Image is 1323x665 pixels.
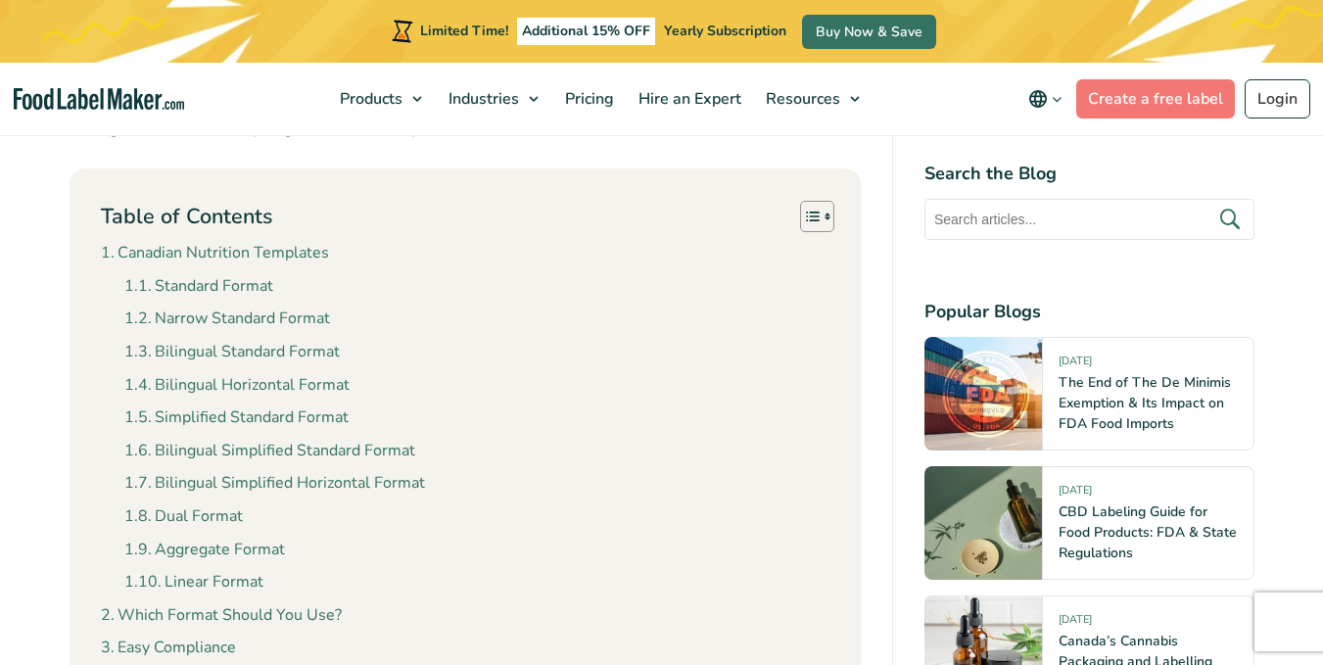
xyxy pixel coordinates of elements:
[1059,612,1092,635] span: [DATE]
[760,88,842,110] span: Resources
[1059,354,1092,376] span: [DATE]
[124,274,273,300] a: Standard Format
[124,405,349,431] a: Simplified Standard Format
[664,22,786,40] span: Yearly Subscription
[1076,79,1235,119] a: Create a free label
[101,241,329,266] a: Canadian Nutrition Templates
[101,603,342,629] a: Which Format Should You Use?
[420,22,508,40] span: Limited Time!
[802,15,936,49] a: Buy Now & Save
[124,538,285,563] a: Aggregate Format
[124,439,415,464] a: Bilingual Simplified Standard Format
[124,340,340,365] a: Bilingual Standard Format
[924,299,1254,325] h4: Popular Blogs
[1059,483,1092,505] span: [DATE]
[1059,373,1231,433] a: The End of The De Minimis Exemption & Its Impact on FDA Food Imports
[627,63,749,135] a: Hire an Expert
[101,636,236,661] a: Easy Compliance
[124,570,263,595] a: Linear Format
[334,88,404,110] span: Products
[517,18,655,45] span: Additional 15% OFF
[124,504,243,530] a: Dual Format
[785,200,829,233] a: Toggle Table of Content
[924,161,1254,187] h4: Search the Blog
[1059,502,1237,562] a: CBD Labeling Guide for Food Products: FDA & State Regulations
[437,63,548,135] a: Industries
[1245,79,1310,119] a: Login
[633,88,743,110] span: Hire an Expert
[328,63,432,135] a: Products
[443,88,521,110] span: Industries
[124,471,425,497] a: Bilingual Simplified Horizontal Format
[101,202,272,232] p: Table of Contents
[559,88,616,110] span: Pricing
[754,63,870,135] a: Resources
[924,199,1254,240] input: Search articles...
[124,373,350,399] a: Bilingual Horizontal Format
[553,63,622,135] a: Pricing
[124,307,330,332] a: Narrow Standard Format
